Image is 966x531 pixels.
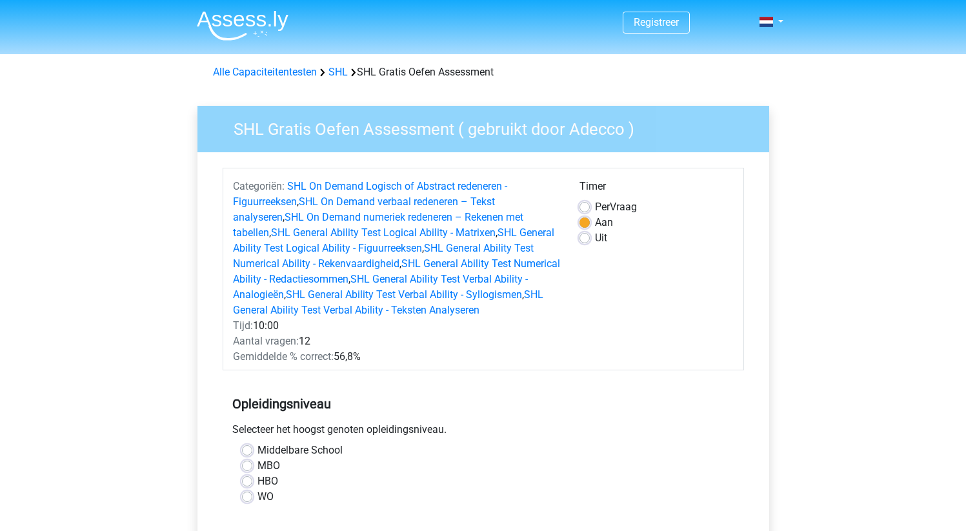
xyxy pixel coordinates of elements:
[197,10,288,41] img: Assessly
[634,16,679,28] a: Registreer
[595,199,637,215] label: Vraag
[223,422,744,443] div: Selecteer het hoogst genoten opleidingsniveau.
[213,66,317,78] a: Alle Capaciteitentesten
[232,391,734,417] h5: Opleidingsniveau
[233,319,253,332] span: Tijd:
[223,179,570,318] div: , , , , , , , , ,
[257,489,274,505] label: WO
[233,180,507,208] a: SHL On Demand Logisch of Abstract redeneren - Figuurreeksen
[595,201,610,213] span: Per
[271,226,496,239] a: SHL General Ability Test Logical Ability - Matrixen
[257,458,280,474] label: MBO
[233,180,285,192] span: Categoriën:
[223,334,570,349] div: 12
[208,65,759,80] div: SHL Gratis Oefen Assessment
[257,443,343,458] label: Middelbare School
[233,273,528,301] a: SHL General Ability Test Verbal Ability - Analogieën
[579,179,734,199] div: Timer
[233,211,523,239] a: SHL On Demand numeriek redeneren – Rekenen met tabellen
[218,114,760,139] h3: SHL Gratis Oefen Assessment ( gebruikt door Adecco )
[233,350,334,363] span: Gemiddelde % correct:
[595,215,613,230] label: Aan
[286,288,522,301] a: SHL General Ability Test Verbal Ability - Syllogismen
[328,66,348,78] a: SHL
[223,318,570,334] div: 10:00
[233,195,495,223] a: SHL On Demand verbaal redeneren – Tekst analyseren
[223,349,570,365] div: 56,8%
[595,230,607,246] label: Uit
[257,474,278,489] label: HBO
[233,335,299,347] span: Aantal vragen:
